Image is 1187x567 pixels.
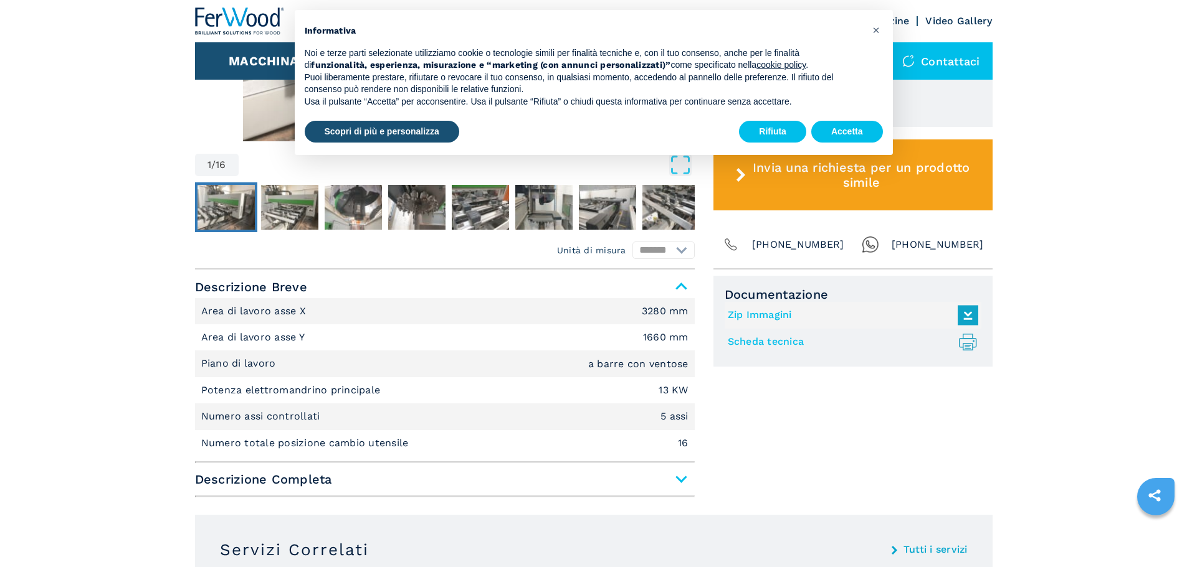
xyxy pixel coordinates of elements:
[305,25,863,37] h2: Informativa
[388,185,446,230] img: 6b532d25de48766339b05a4e98f26d0c
[867,20,887,40] button: Chiudi questa informativa
[579,185,636,230] img: 158e63632cabfa5881c281d4627a8a6f
[640,182,702,232] button: Go to Slide 8
[259,182,321,232] button: Go to Slide 2
[195,276,695,298] span: Descrizione Breve
[201,383,384,397] p: Potenza elettromandrino principale
[725,287,981,302] span: Documentazione
[201,330,308,344] p: Area di lavoro asse Y
[322,182,384,232] button: Go to Slide 3
[305,96,863,108] p: Usa il pulsante “Accetta” per acconsentire. Usa il pulsante “Rifiuta” o chiudi questa informativa...
[890,42,993,80] div: Contattaci
[207,160,211,170] span: 1
[449,182,512,232] button: Go to Slide 5
[242,154,692,176] button: Open Fullscreen
[201,304,310,318] p: Area di lavoro asse X
[588,359,689,369] em: a barre con ventose
[892,236,984,253] span: [PHONE_NUMBER]
[201,410,323,423] p: Numero assi controllati
[305,72,863,96] p: Puoi liberamente prestare, rifiutare o revocare il tuo consenso, in qualsiasi momento, accedendo ...
[728,332,972,352] a: Scheda tecnica
[678,438,689,448] em: 16
[305,121,459,143] button: Scopri di più e personalizza
[452,185,509,230] img: dc7b7709142abd3fd8db00c74f3a38be
[756,60,806,70] a: cookie policy
[201,357,279,370] p: Piano di lavoro
[311,60,670,70] strong: funzionalità, esperienza, misurazione e “marketing (con annunci personalizzati)”
[515,185,573,230] img: 9f528f6abb688b46048a8411d57a3d78
[216,160,226,170] span: 16
[713,139,993,210] button: Invia una richiesta per un prodotto simile
[201,436,412,450] p: Numero totale posizione cambio utensile
[903,545,968,555] a: Tutti i servizi
[659,385,688,395] em: 13 KW
[862,236,879,253] img: Whatsapp
[386,182,448,232] button: Go to Slide 4
[925,15,992,27] a: Video Gallery
[229,54,312,68] button: Macchinari
[513,182,575,232] button: Go to Slide 6
[305,47,863,72] p: Noi e terze parti selezionate utilizziamo cookie o tecnologie simili per finalità tecniche e, con...
[195,468,695,490] span: Descrizione Completa
[220,540,369,560] h3: Servizi Correlati
[1139,480,1170,511] a: sharethis
[902,55,915,67] img: Contattaci
[739,121,806,143] button: Rifiuta
[642,306,689,316] em: 3280 mm
[198,185,255,230] img: ba245240e79094e2508e829fc0d4ed92
[557,244,626,256] em: Unità di misura
[195,7,285,35] img: Ferwood
[195,298,695,456] div: Descrizione Breve
[576,182,639,232] button: Go to Slide 7
[195,182,695,232] nav: Thumbnail Navigation
[1134,511,1178,558] iframe: Chat
[660,411,689,421] em: 5 assi
[751,160,971,190] span: Invia una richiesta per un prodotto simile
[722,236,740,253] img: Phone
[195,182,257,232] button: Go to Slide 1
[811,121,883,143] button: Accetta
[752,236,844,253] span: [PHONE_NUMBER]
[643,332,689,342] em: 1660 mm
[261,185,318,230] img: 64b51a8a124638429baba622367c3c26
[325,185,382,230] img: ecc1469d8b2c6f7fe95b906e35ab8de9
[872,22,880,37] span: ×
[211,160,216,170] span: /
[728,305,972,326] a: Zip Immagini
[642,185,700,230] img: d3667c5abf23aa145f1bd638b8cfb266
